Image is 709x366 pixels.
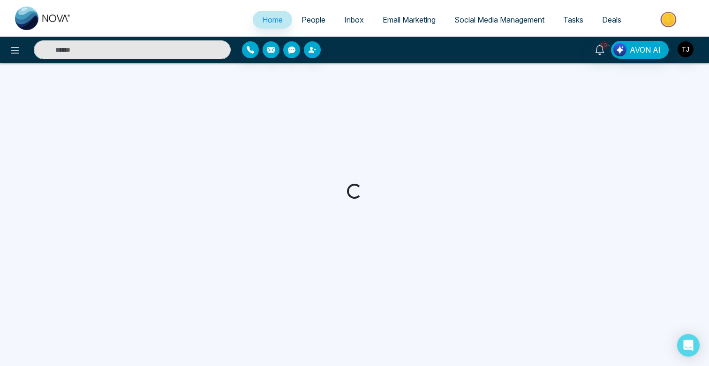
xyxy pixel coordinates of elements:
[602,15,621,24] span: Deals
[593,11,631,29] a: Deals
[383,15,436,24] span: Email Marketing
[253,11,292,29] a: Home
[454,15,544,24] span: Social Media Management
[335,11,373,29] a: Inbox
[15,7,71,30] img: Nova CRM Logo
[600,41,608,49] span: 10+
[344,15,364,24] span: Inbox
[611,41,669,59] button: AVON AI
[635,9,703,30] img: Market-place.gif
[563,15,583,24] span: Tasks
[445,11,554,29] a: Social Media Management
[302,15,325,24] span: People
[262,15,283,24] span: Home
[554,11,593,29] a: Tasks
[678,41,694,57] img: User Avatar
[630,44,661,55] span: AVON AI
[613,43,626,56] img: Lead Flow
[588,41,611,57] a: 10+
[292,11,335,29] a: People
[373,11,445,29] a: Email Marketing
[677,334,700,357] div: Open Intercom Messenger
